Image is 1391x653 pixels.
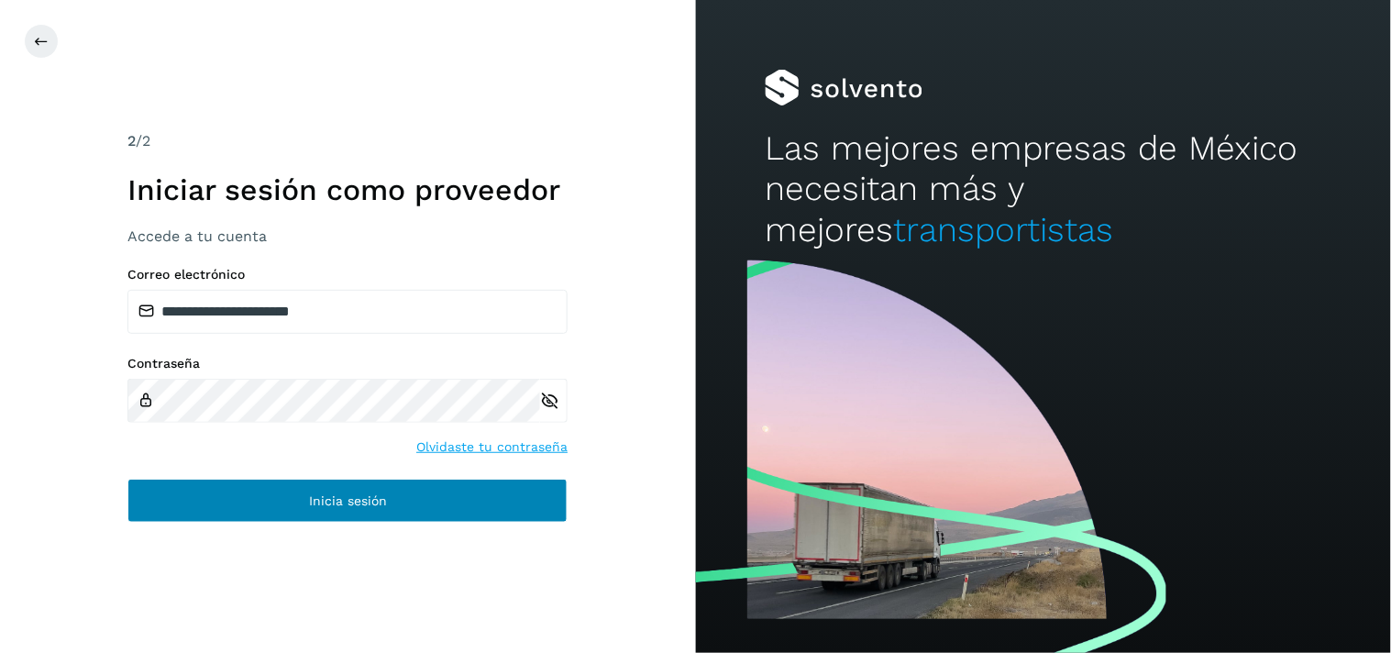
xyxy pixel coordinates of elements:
[893,210,1113,249] span: transportistas
[127,356,568,371] label: Contraseña
[416,437,568,457] a: Olvidaste tu contraseña
[309,494,387,507] span: Inicia sesión
[127,130,568,152] div: /2
[127,227,568,245] h3: Accede a tu cuenta
[765,128,1321,250] h2: Las mejores empresas de México necesitan más y mejores
[127,132,136,149] span: 2
[127,267,568,282] label: Correo electrónico
[127,172,568,207] h1: Iniciar sesión como proveedor
[127,479,568,523] button: Inicia sesión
